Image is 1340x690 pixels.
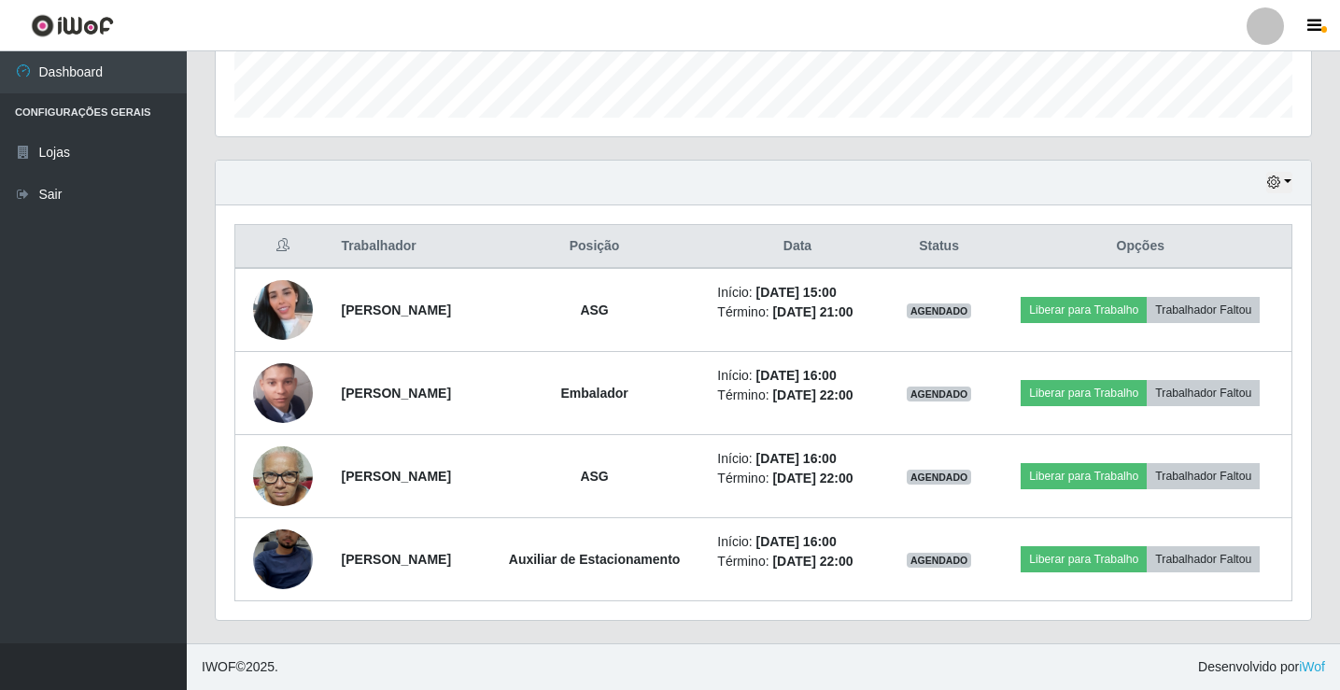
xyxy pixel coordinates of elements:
button: Trabalhador Faltou [1147,380,1260,406]
li: Término: [717,303,877,322]
time: [DATE] 15:00 [756,285,837,300]
button: Trabalhador Faltou [1147,463,1260,489]
th: Trabalhador [331,225,483,269]
th: Status [889,225,990,269]
span: IWOF [202,659,236,674]
strong: [PERSON_NAME] [342,386,451,401]
img: CoreUI Logo [31,14,114,37]
button: Liberar para Trabalho [1021,546,1147,572]
time: [DATE] 16:00 [756,534,837,549]
span: © 2025 . [202,657,278,677]
span: AGENDADO [907,470,972,485]
th: Data [706,225,888,269]
li: Início: [717,449,877,469]
li: Início: [717,283,877,303]
img: 1721517353496.jpeg [253,437,313,516]
span: AGENDADO [907,303,972,318]
time: [DATE] 22:00 [772,554,853,569]
li: Término: [717,469,877,488]
img: 1718410528864.jpeg [253,329,313,458]
img: 1750699725470.jpeg [253,495,313,625]
li: Término: [717,386,877,405]
li: Início: [717,532,877,552]
th: Opções [990,225,1292,269]
img: 1750447582660.jpeg [253,257,313,363]
span: AGENDADO [907,553,972,568]
li: Início: [717,366,877,386]
time: [DATE] 16:00 [756,451,837,466]
strong: Auxiliar de Estacionamento [509,552,681,567]
time: [DATE] 22:00 [772,471,853,486]
span: AGENDADO [907,387,972,401]
time: [DATE] 22:00 [772,387,853,402]
strong: [PERSON_NAME] [342,469,451,484]
th: Posição [483,225,707,269]
strong: ASG [580,469,608,484]
button: Liberar para Trabalho [1021,380,1147,406]
strong: [PERSON_NAME] [342,303,451,317]
a: iWof [1299,659,1325,674]
strong: ASG [580,303,608,317]
button: Trabalhador Faltou [1147,546,1260,572]
span: Desenvolvido por [1198,657,1325,677]
time: [DATE] 21:00 [772,304,853,319]
li: Término: [717,552,877,571]
strong: [PERSON_NAME] [342,552,451,567]
button: Trabalhador Faltou [1147,297,1260,323]
button: Liberar para Trabalho [1021,463,1147,489]
time: [DATE] 16:00 [756,368,837,383]
strong: Embalador [560,386,628,401]
button: Liberar para Trabalho [1021,297,1147,323]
